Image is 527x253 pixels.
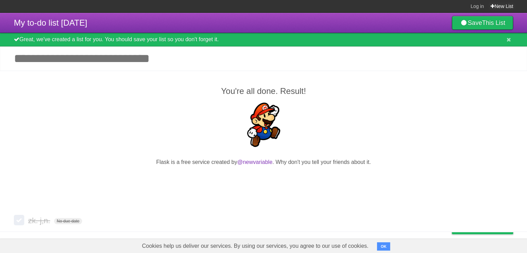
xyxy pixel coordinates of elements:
b: This List [482,19,505,26]
iframe: X Post Button [251,175,276,185]
span: No due date [54,218,82,224]
img: Super Mario [241,103,286,147]
a: @newvariable [237,159,273,165]
p: Flask is a free service created by . Why don't you tell your friends about it. [14,158,513,166]
span: Cookies help us deliver our services. By using our services, you agree to our use of cookies. [135,239,376,253]
span: Buy me a coffee [466,222,510,234]
a: SaveThis List [452,16,513,30]
label: Done [14,215,24,225]
button: OK [377,242,390,251]
span: My to-do list [DATE] [14,18,87,27]
span: zk. j,n. [28,216,52,225]
h2: You're all done. Result! [14,85,513,97]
